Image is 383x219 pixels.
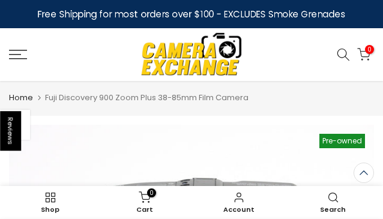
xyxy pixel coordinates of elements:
[38,8,346,20] strong: Free Shipping for most orders over $100 - EXCLUDES Smoke Grenades
[191,189,286,216] a: Account
[357,48,370,61] a: 0
[354,163,374,183] a: Back to the top
[9,92,33,104] a: Home
[286,189,380,216] a: Search
[9,206,91,213] span: Shop
[45,92,249,103] span: Fuji Discovery 900 Zoom Plus 38-85mm Film Camera
[147,188,156,197] span: 0
[365,45,374,54] span: 0
[103,206,185,213] span: Cart
[292,206,374,213] span: Search
[3,189,97,216] a: Shop
[198,206,280,213] span: Account
[97,189,191,216] a: 0 Cart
